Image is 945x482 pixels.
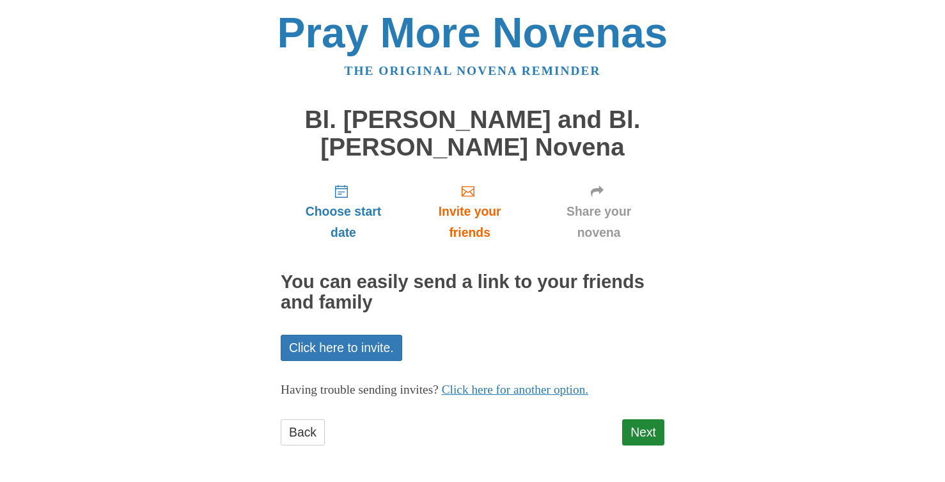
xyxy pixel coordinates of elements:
[345,64,601,77] a: The original novena reminder
[406,173,533,250] a: Invite your friends
[293,201,393,243] span: Choose start date
[546,201,652,243] span: Share your novena
[281,419,325,446] a: Back
[281,383,439,396] span: Having trouble sending invites?
[281,106,664,161] h1: Bl. [PERSON_NAME] and Bl. [PERSON_NAME] Novena
[622,419,664,446] a: Next
[281,173,406,250] a: Choose start date
[533,173,664,250] a: Share your novena
[277,9,668,56] a: Pray More Novenas
[442,383,589,396] a: Click here for another option.
[419,201,520,243] span: Invite your friends
[281,335,402,361] a: Click here to invite.
[281,272,664,313] h2: You can easily send a link to your friends and family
